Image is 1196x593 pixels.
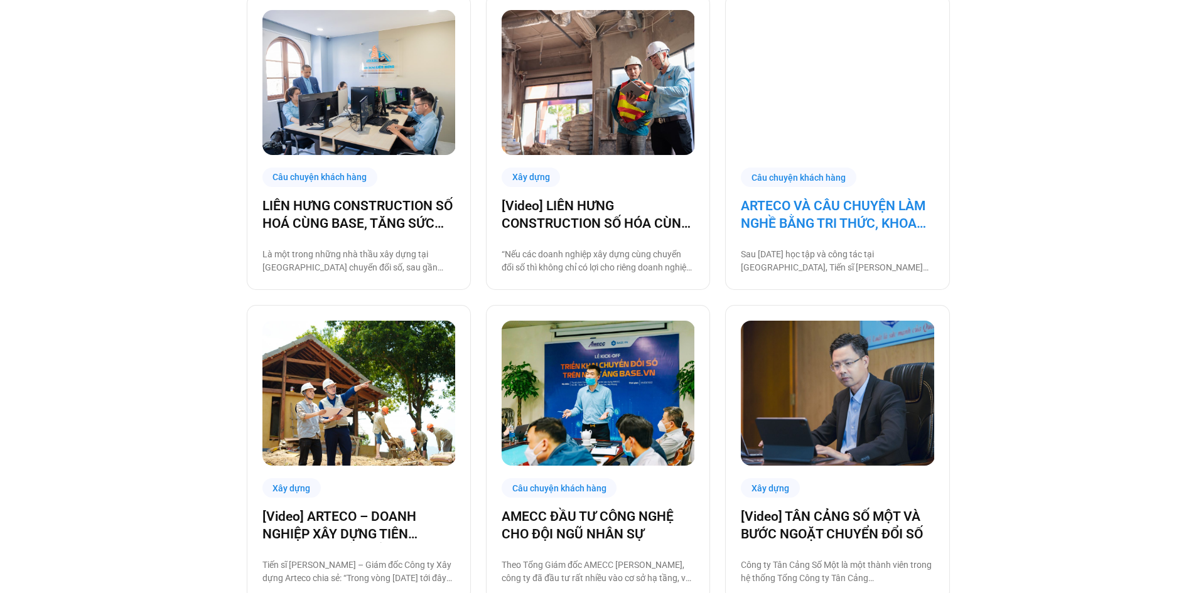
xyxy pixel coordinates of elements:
[502,508,694,543] a: AMECC ĐẦU TƯ CÔNG NGHỆ CHO ĐỘI NGŨ NHÂN SỰ
[502,248,694,274] p: “Nếu các doanh nghiệp xây dựng cùng chuyển đổi số thì không chỉ có lợi cho riêng doanh nghiệp mà ...
[502,197,694,232] a: [Video] LIÊN HƯNG CONSTRUCTION SỐ HÓA CÙNG BASE, TĂNG SỨC MẠNH NỘI TẠI KHAI PHÁ THỊ TRƯỜNG [GEOGR...
[741,168,856,187] div: Câu chuyện khách hàng
[502,168,561,187] div: Xây dựng
[262,508,455,543] a: [Video] ARTECO – DOANH NGHIỆP XÂY DỰNG TIÊN PHONG CHUYỂN ĐỔI SỐ
[741,248,934,274] p: Sau [DATE] học tập và công tác tại [GEOGRAPHIC_DATA], Tiến sĩ [PERSON_NAME] trở về [GEOGRAPHIC_DA...
[262,10,456,155] img: chuyển đổi số liên hưng base
[502,478,617,498] div: Câu chuyện khách hàng
[262,10,455,155] a: chuyển đổi số liên hưng base
[741,508,934,543] a: [Video] TÂN CẢNG SỐ MỘT VÀ BƯỚC NGOẶT CHUYỂN ĐỔI SỐ
[502,558,694,585] p: Theo Tổng Giám đốc AMECC [PERSON_NAME], công ty đã đầu tư rất nhiều vào cơ sở hạ tầng, vật chất v...
[262,478,321,498] div: Xây dựng
[741,478,800,498] div: Xây dựng
[262,558,455,585] p: Tiến sĩ [PERSON_NAME] – Giám đốc Công ty Xây dựng Arteco chia sẻ: “Trong vòng [DATE] tới đây và t...
[262,197,455,232] a: LIÊN HƯNG CONSTRUCTION SỐ HOÁ CÙNG BASE, TĂNG SỨC MẠNH NỘI TẠI KHAI PHÁ THỊ TRƯỜNG [GEOGRAPHIC_DATA]
[741,197,934,232] a: ARTECO VÀ CÂU CHUYỆN LÀM NGHỀ BẰNG TRI THỨC, KHOA HỌC VÀ CÔNG NGHỆ
[262,168,378,187] div: Câu chuyện khách hàng
[262,248,455,274] p: Là một trong những nhà thầu xây dựng tại [GEOGRAPHIC_DATA] chuyển đổi số, sau gần [DATE] vận hành...
[741,558,934,585] p: Công ty Tân Cảng Số Một là một thành viên trong hệ thống Tổng Công ty Tân Cảng [GEOGRAPHIC_DATA] ...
